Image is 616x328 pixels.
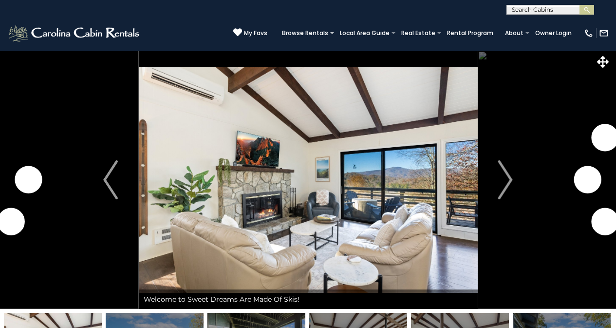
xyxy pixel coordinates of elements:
div: Welcome to Sweet Dreams Are Made Of Skis! [139,289,478,309]
img: White-1-2.png [7,23,142,43]
img: arrow [103,160,118,199]
img: arrow [498,160,513,199]
a: My Favs [233,28,267,38]
a: Real Estate [396,26,440,40]
button: Next [477,51,533,309]
a: About [500,26,528,40]
img: mail-regular-white.png [599,28,609,38]
a: Local Area Guide [335,26,394,40]
button: Previous [83,51,139,309]
a: Owner Login [530,26,577,40]
span: My Favs [244,29,267,38]
a: Browse Rentals [277,26,333,40]
a: Rental Program [442,26,498,40]
img: phone-regular-white.png [584,28,594,38]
